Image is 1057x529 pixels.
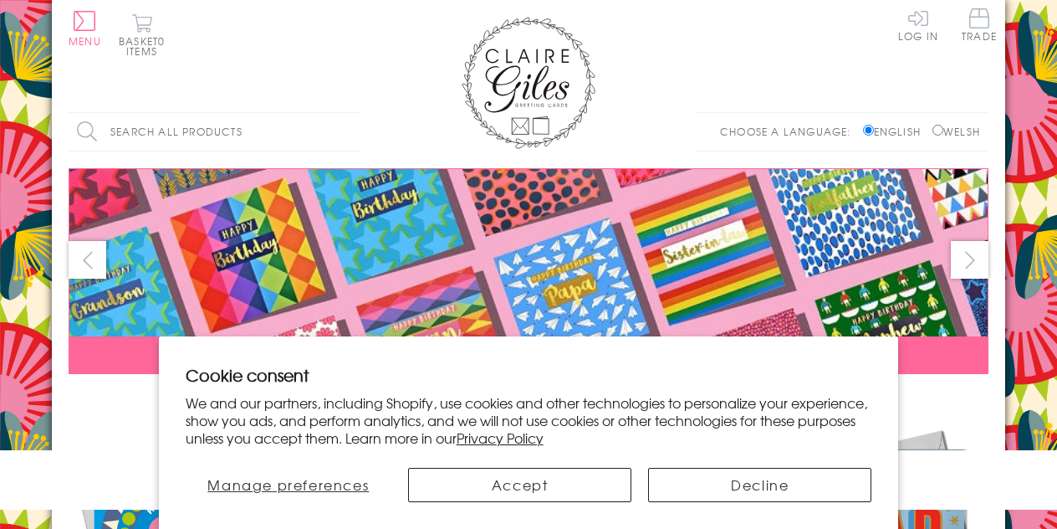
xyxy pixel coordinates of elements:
input: Search [345,113,361,151]
button: Basket0 items [119,13,165,56]
button: Accept [408,468,631,502]
a: Privacy Policy [457,428,544,448]
a: Trade [962,8,997,44]
span: Manage preferences [207,475,369,495]
span: 0 items [126,33,165,59]
button: Decline [648,468,871,502]
button: Manage preferences [186,468,391,502]
button: next [951,241,988,279]
span: Menu [69,33,101,49]
input: English [863,125,874,136]
div: Carousel Pagination [69,387,988,413]
p: We and our partners, including Shopify, use cookies and other technologies to personalize your ex... [186,394,872,446]
p: Choose a language: [720,124,860,139]
img: Claire Giles Greetings Cards [462,17,595,149]
span: Trade [962,8,997,41]
label: English [863,124,929,139]
a: Log In [898,8,938,41]
input: Search all products [69,113,361,151]
input: Welsh [932,125,943,136]
h2: Cookie consent [186,363,872,387]
label: Welsh [932,124,980,139]
button: Menu [69,11,101,46]
button: prev [69,241,106,279]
